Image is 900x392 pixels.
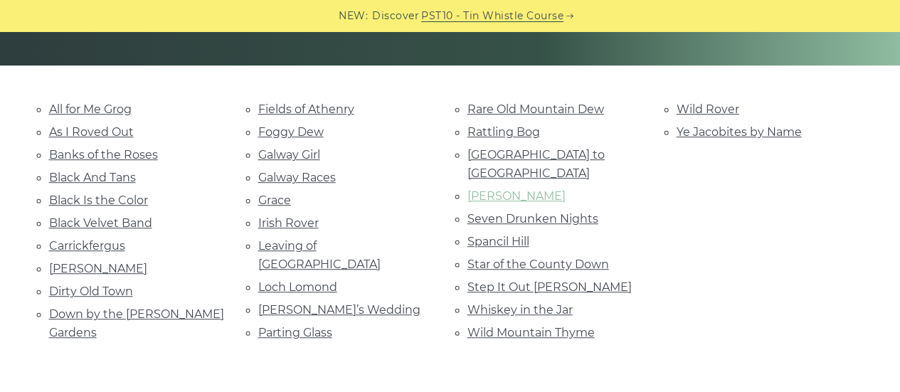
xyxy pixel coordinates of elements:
a: Banks of the Roses [49,148,158,161]
a: Fields of Athenry [258,102,354,116]
a: [PERSON_NAME]’s Wedding [258,303,420,317]
a: Galway Girl [258,148,320,161]
a: Irish Rover [258,216,319,230]
span: NEW: [339,8,368,24]
a: Seven Drunken Nights [467,212,598,226]
a: Rare Old Mountain Dew [467,102,604,116]
a: Carrickfergus [49,239,125,253]
a: [GEOGRAPHIC_DATA] to [GEOGRAPHIC_DATA] [467,148,605,180]
a: All for Me Grog [49,102,132,116]
a: Star of the County Down [467,258,609,271]
a: Step It Out [PERSON_NAME] [467,280,632,294]
a: Black Is the Color [49,194,148,207]
a: Leaving of [GEOGRAPHIC_DATA] [258,239,381,271]
a: Parting Glass [258,326,332,339]
a: Whiskey in the Jar [467,303,573,317]
a: Ye Jacobites by Name [677,125,802,139]
a: Black Velvet Band [49,216,152,230]
a: Dirty Old Town [49,285,133,298]
a: Down by the [PERSON_NAME] Gardens [49,307,224,339]
a: Grace [258,194,291,207]
a: Wild Mountain Thyme [467,326,595,339]
a: PST10 - Tin Whistle Course [421,8,563,24]
a: [PERSON_NAME] [467,189,566,203]
span: Discover [372,8,419,24]
a: As I Roved Out [49,125,134,139]
a: Black And Tans [49,171,136,184]
a: Loch Lomond [258,280,337,294]
a: [PERSON_NAME] [49,262,147,275]
a: Spancil Hill [467,235,529,248]
a: Wild Rover [677,102,739,116]
a: Foggy Dew [258,125,324,139]
a: Galway Races [258,171,336,184]
a: Rattling Bog [467,125,540,139]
